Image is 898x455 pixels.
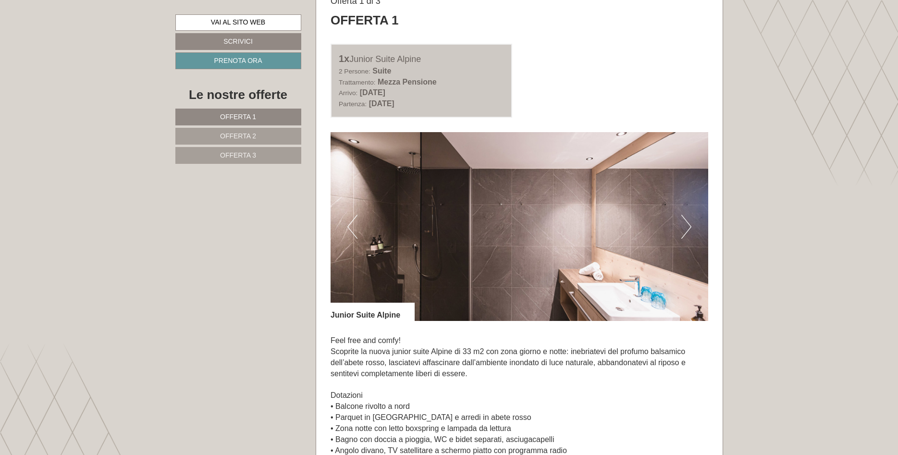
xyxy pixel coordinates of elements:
div: Junior Suite Alpine [339,52,504,66]
b: [DATE] [369,99,394,108]
small: Partenza: [339,100,367,108]
div: Offerta 1 [331,12,399,29]
img: image [331,132,708,321]
button: Next [681,215,691,239]
div: Junior Suite Alpine [331,303,415,321]
b: [DATE] [360,88,385,97]
b: Suite [372,67,391,75]
a: Scrivici [175,33,301,50]
span: Offerta 1 [220,113,256,121]
a: Prenota ora [175,52,301,69]
button: Previous [347,215,357,239]
b: Mezza Pensione [378,78,437,86]
small: Arrivo: [339,89,357,97]
b: 1x [339,53,349,64]
span: Offerta 2 [220,132,256,140]
small: Trattamento: [339,79,376,86]
span: Offerta 3 [220,151,256,159]
small: 2 Persone: [339,68,370,75]
div: Le nostre offerte [175,86,301,104]
a: Vai al sito web [175,14,301,31]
